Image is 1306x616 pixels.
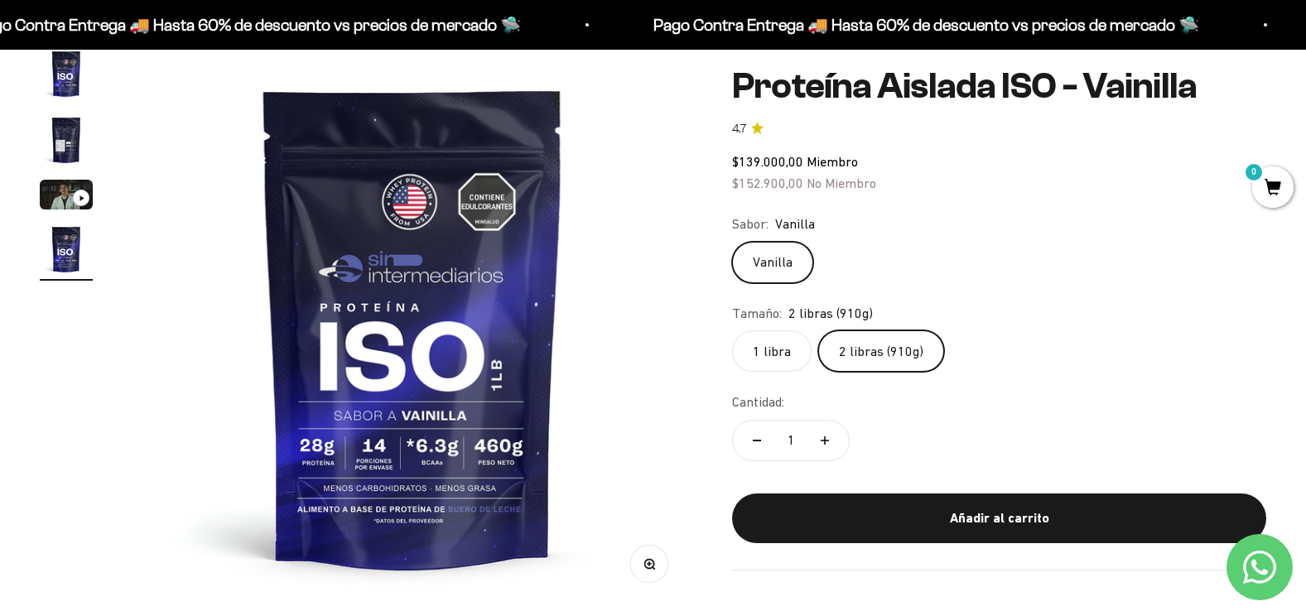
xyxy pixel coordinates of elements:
span: No Miembro [807,175,876,190]
a: 4.74.7 de 5.0 estrellas [732,119,1266,137]
span: Miembro [807,154,858,169]
img: Proteína Aislada ISO - Vainilla [40,47,93,100]
img: Proteína Aislada ISO - Vainilla [40,113,93,166]
legend: Tamaño: [732,303,782,325]
span: $139.000,00 [732,154,803,169]
span: Vanilla [775,214,815,235]
a: 0 [1252,180,1294,198]
mark: 0 [1244,162,1264,182]
span: 4.7 [732,119,746,137]
button: Ir al artículo 2 [40,113,93,171]
button: Añadir al carrito [732,493,1266,542]
label: Cantidad: [732,392,784,413]
button: Ir al artículo 3 [40,180,93,214]
button: Reducir cantidad [733,421,781,460]
span: $152.900,00 [732,175,803,190]
img: Proteína Aislada ISO - Vainilla [40,223,93,276]
legend: Sabor: [732,214,769,235]
img: Proteína Aislada ISO - Vainilla [133,47,692,607]
button: Aumentar cantidad [801,421,849,460]
h1: Proteína Aislada ISO - Vainilla [732,66,1266,106]
p: Pago Contra Entrega 🚚 Hasta 60% de descuento vs precios de mercado 🛸 [499,12,1045,38]
div: Añadir al carrito [765,508,1233,529]
button: Ir al artículo 4 [40,223,93,281]
span: 2 libras (910g) [788,303,873,325]
button: Ir al artículo 1 [40,47,93,105]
